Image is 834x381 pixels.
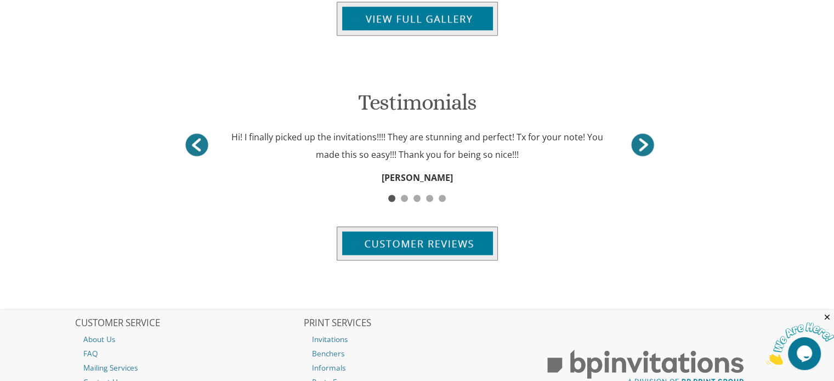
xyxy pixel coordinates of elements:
[426,195,433,202] span: 4
[304,346,531,361] a: Benchers
[304,332,531,346] a: Invitations
[385,186,398,197] a: 1
[75,346,302,361] a: FAQ
[439,195,446,202] span: 5
[75,361,302,375] a: Mailing Services
[766,312,834,365] iframe: chat widget
[304,318,531,329] h2: PRINT SERVICES
[436,186,449,197] a: 5
[304,361,531,375] a: Informals
[337,226,498,260] img: customer-reviews-btn.jpg
[183,131,211,158] a: >
[423,186,436,197] a: 4
[401,195,408,202] span: 2
[411,186,423,197] a: 3
[398,186,411,197] a: 2
[413,195,421,202] span: 3
[388,195,395,202] span: 1
[75,318,302,329] h2: CUSTOMER SERVICE
[629,131,656,158] a: <
[75,332,302,346] a: About Us
[178,90,656,123] h1: Testimonials
[178,169,656,186] div: [PERSON_NAME]
[225,128,608,163] div: Hi! I finally picked up the invitations!!!! They are stunning and perfect! Tx for your note! You ...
